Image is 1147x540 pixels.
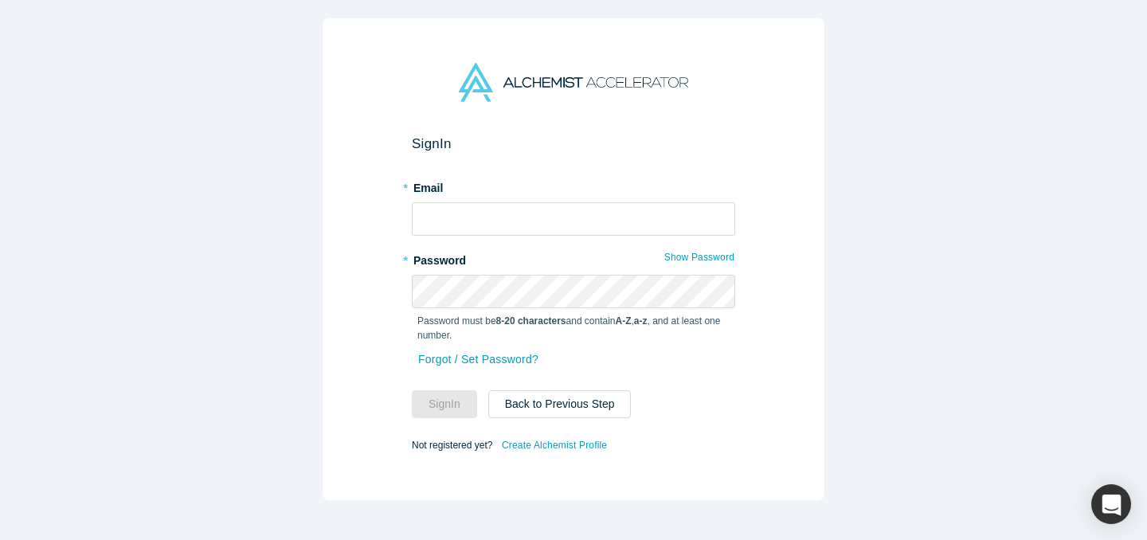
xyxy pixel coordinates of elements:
button: Show Password [664,247,735,268]
span: Not registered yet? [412,439,492,450]
strong: a-z [634,315,648,327]
p: Password must be and contain , , and at least one number. [417,314,730,342]
strong: 8-20 characters [496,315,566,327]
label: Email [412,174,735,197]
label: Password [412,247,735,269]
a: Create Alchemist Profile [501,435,608,456]
button: Back to Previous Step [488,390,632,418]
h2: Sign In [412,135,735,152]
button: SignIn [412,390,477,418]
strong: A-Z [616,315,632,327]
a: Forgot / Set Password? [417,346,539,374]
img: Alchemist Accelerator Logo [459,63,688,102]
